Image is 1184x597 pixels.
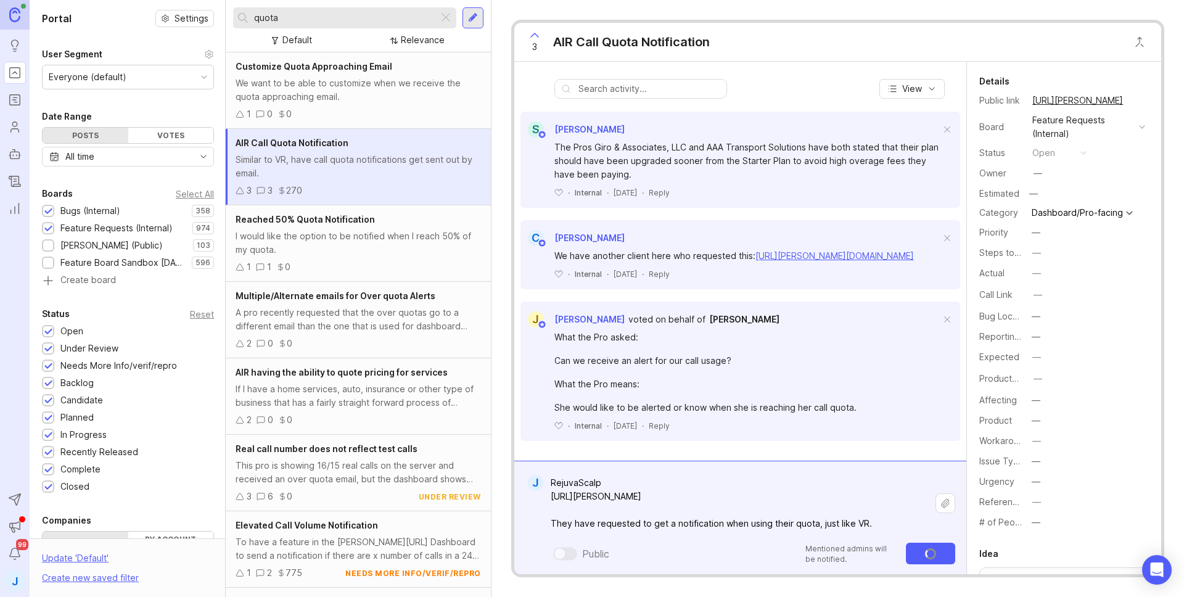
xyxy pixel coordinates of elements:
[642,187,644,198] div: ·
[1029,433,1045,449] button: Workaround
[268,184,273,197] div: 3
[554,314,625,324] span: [PERSON_NAME]
[1029,93,1127,109] a: [URL][PERSON_NAME]
[42,186,73,201] div: Boards
[60,376,94,390] div: Backlog
[979,120,1022,134] div: Board
[568,187,570,198] div: ·
[4,143,26,165] a: Autopilot
[554,233,625,243] span: [PERSON_NAME]
[520,230,625,246] a: C[PERSON_NAME]
[979,311,1033,321] label: Bug Location
[42,571,139,585] div: Create new saved filter
[528,311,544,327] div: J
[285,260,290,274] div: 0
[1032,516,1040,529] div: —
[709,313,779,326] a: [PERSON_NAME]
[42,47,102,62] div: User Segment
[226,435,491,511] a: Real call number does not reflect test callsThis pro is showing 16/15 real calls on the server an...
[528,475,543,491] div: J
[9,7,20,22] img: Canny Home
[614,421,637,430] time: [DATE]
[979,331,1045,342] label: Reporting Team
[543,471,935,535] textarea: RejuvaScalp [URL][PERSON_NAME] They have requested to get a notification when using their quota, ...
[520,121,625,138] a: S[PERSON_NAME]
[528,230,544,246] div: C
[1032,434,1041,448] div: —
[979,435,1029,446] label: Workaround
[195,258,210,268] p: 596
[128,128,214,143] div: Votes
[554,331,940,344] div: What the Pro asked:
[979,415,1012,426] label: Product
[267,260,271,274] div: 1
[4,570,26,592] div: J
[979,146,1022,160] div: Status
[979,227,1008,237] label: Priority
[247,490,252,503] div: 3
[236,61,392,72] span: Customize Quota Approaching Email
[236,459,481,486] div: This pro is showing 16/15 real calls on the server and received an over quota email, but the dash...
[537,320,546,329] img: member badge
[575,269,602,279] div: Internal
[42,307,70,321] div: Status
[195,206,210,216] p: 358
[4,543,26,565] button: Notifications
[16,539,28,550] span: 99
[60,239,163,252] div: [PERSON_NAME] (Public)
[286,184,302,197] div: 270
[43,532,128,556] label: By name
[65,150,94,163] div: All time
[979,206,1022,220] div: Category
[43,128,128,143] div: Posts
[979,546,998,561] div: Idea
[1032,266,1041,280] div: —
[649,421,670,431] div: Reply
[60,359,177,373] div: Needs More Info/verif/repro
[979,476,1014,487] label: Urgency
[1032,414,1040,427] div: —
[236,535,481,562] div: To have a feature in the [PERSON_NAME][URL] Dashboard to send a notification if there are x numbe...
[554,249,940,263] div: We have another client here who requested this:
[979,189,1019,198] div: Estimated
[247,184,252,197] div: 3
[60,204,120,218] div: Bugs (Internal)
[1032,146,1055,160] div: open
[979,94,1022,107] div: Public link
[1127,30,1152,54] button: Close button
[607,187,609,198] div: ·
[649,269,670,279] div: Reply
[128,532,214,556] label: By account owner
[419,492,481,502] div: under review
[520,311,625,327] a: J[PERSON_NAME]
[4,62,26,84] a: Portal
[614,188,637,197] time: [DATE]
[979,167,1022,180] div: Owner
[60,463,101,476] div: Complete
[60,445,138,459] div: Recently Released
[236,306,481,333] div: A pro recently requested that the over quotas go to a different email than the one that is used f...
[568,269,570,279] div: ·
[268,490,273,503] div: 6
[879,79,945,99] button: View
[1030,371,1046,387] button: ProductboardID
[979,456,1024,466] label: Issue Type
[554,377,940,391] div: What the Pro means:
[226,52,491,129] a: Customize Quota Approaching EmailWe want to be able to customize when we receive the quota approa...
[236,443,417,454] span: Real call number does not reflect test calls
[4,516,26,538] button: Announcements
[4,488,26,511] button: Send to Autopilot
[176,191,214,197] div: Select All
[226,129,491,205] a: AIR Call Quota NotificationSimilar to VR, have call quota notifications get sent out by email.33270
[614,270,637,279] time: [DATE]
[247,260,251,274] div: 1
[1030,287,1046,303] button: Call Link
[236,229,481,257] div: I would like the option to be notified when I reach 50% of my quota.
[554,124,625,134] span: [PERSON_NAME]
[902,83,922,95] span: View
[267,107,273,121] div: 0
[268,413,273,427] div: 0
[236,214,375,224] span: Reached 50% Quota Notification
[287,490,292,503] div: 0
[1034,288,1042,302] div: —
